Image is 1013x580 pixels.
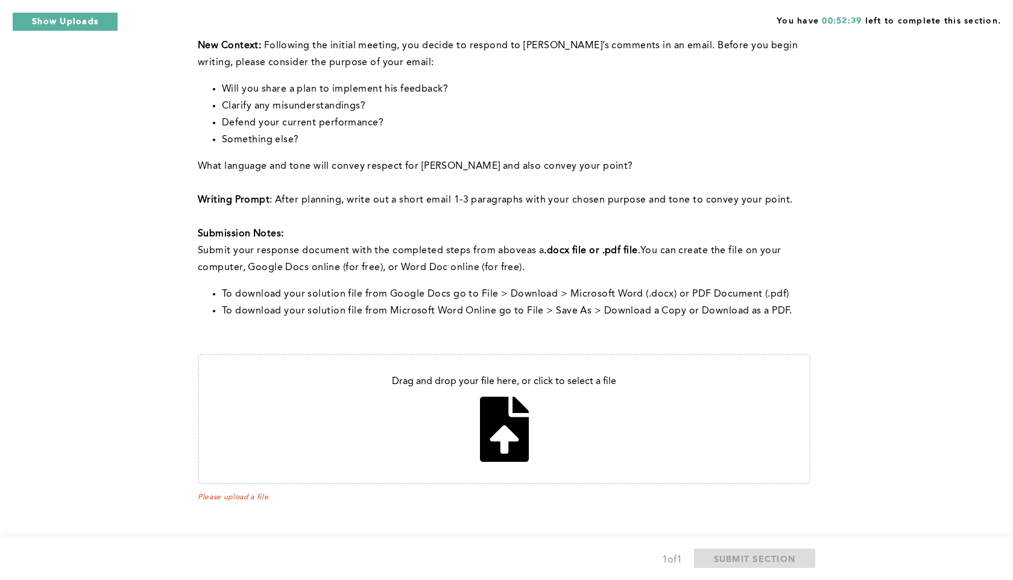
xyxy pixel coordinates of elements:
[198,195,270,205] strong: Writing Prompt
[198,246,352,256] span: Submit your response document
[198,229,283,239] strong: Submission Notes:
[222,135,299,145] span: Something else?
[198,242,810,276] p: with the completed steps from above You can create the file on your computer, Google Docs online ...
[222,303,810,320] li: To download your solution file from Microsoft Word Online go to File > Save As > Download a Copy ...
[12,12,118,31] button: Show Uploads
[222,118,383,128] span: Defend your current performance?
[714,553,796,564] span: SUBMIT SECTION
[198,493,810,502] span: Please upload a file
[544,246,637,256] strong: .docx file or .pdf file
[198,41,801,68] span: Following the initial meeting, you decide to respond to [PERSON_NAME]’s comments in an email. Bef...
[270,195,792,205] span: : ﻿After planning, write out a short email 1-3 paragraphs with your chosen purpose and tone to co...
[527,246,544,256] span: as a
[662,552,682,569] div: 1 of 1
[198,41,261,51] strong: New Context:
[198,162,633,171] span: What language and tone will convey respect for [PERSON_NAME] and also convey your point?
[222,101,365,111] span: Clarify any misunderstandings?
[638,246,640,256] span: .
[222,84,448,94] span: Will you share a plan to implement his feedback?
[822,17,862,25] span: 00:52:39
[694,549,816,568] button: SUBMIT SECTION
[777,12,1001,27] span: You have left to complete this section.
[222,286,810,303] li: To download your solution file from Google Docs go to File > Download > Microsoft Word (.docx) or...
